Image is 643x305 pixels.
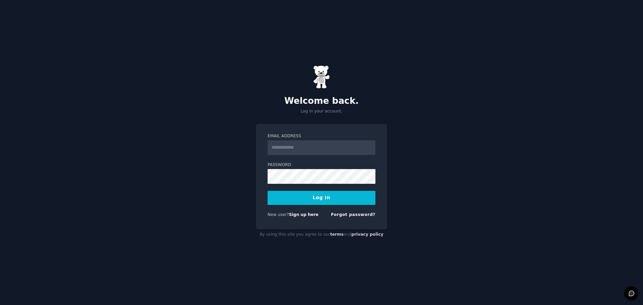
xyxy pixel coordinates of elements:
div: By using this site you agree to our and [256,229,387,240]
img: Gummy Bear [313,65,330,89]
button: Log In [268,191,375,205]
span: New user? [268,212,289,217]
a: Forgot password? [331,212,375,217]
h2: Welcome back. [256,96,387,106]
a: privacy policy [351,232,383,237]
a: Sign up here [289,212,318,217]
a: terms [330,232,344,237]
p: Log in your account. [256,108,387,115]
label: Password [268,162,375,168]
label: Email Address [268,133,375,139]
